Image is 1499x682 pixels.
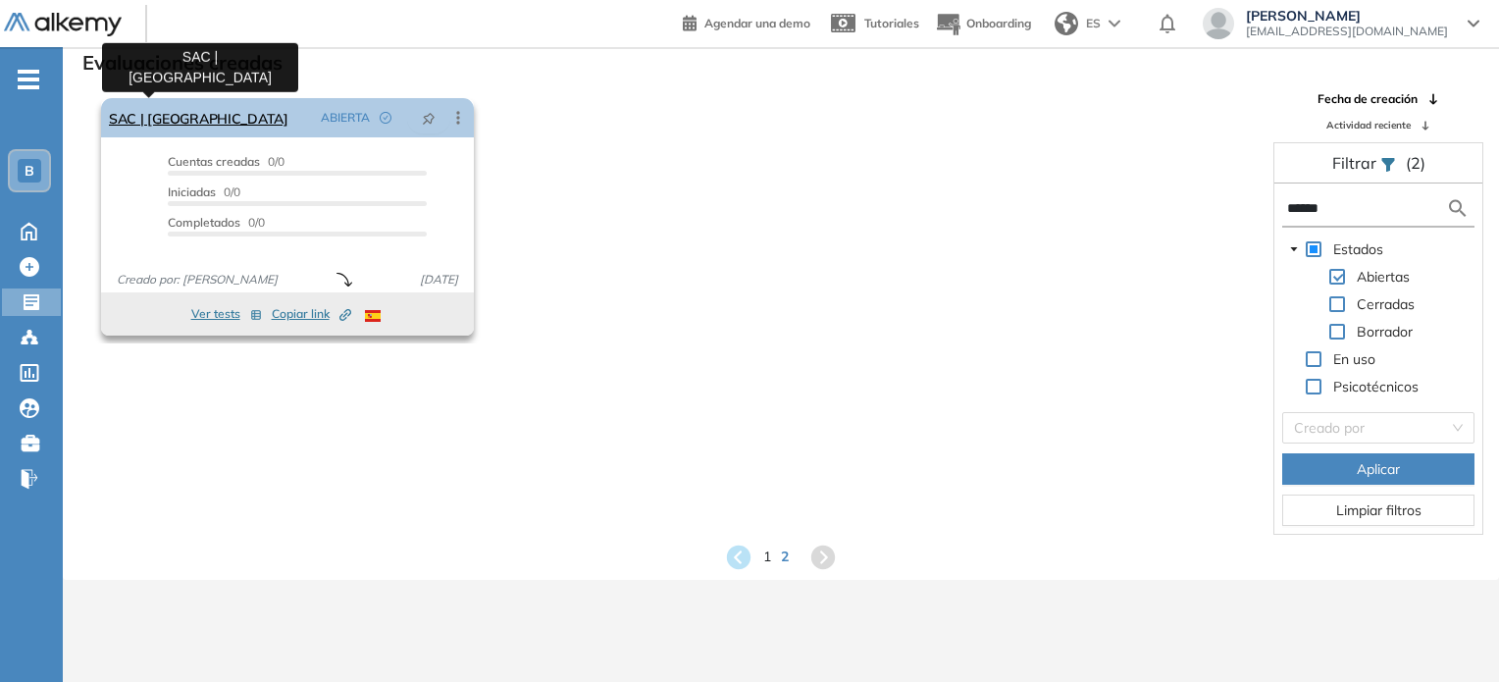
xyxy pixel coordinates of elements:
[683,10,810,33] a: Agendar una demo
[18,78,39,81] i: -
[168,184,240,199] span: 0/0
[191,302,262,326] button: Ver tests
[380,112,391,124] span: check-circle
[1357,295,1415,313] span: Cerradas
[407,102,450,133] button: pushpin
[1333,240,1383,258] span: Estados
[1353,292,1419,316] span: Cerradas
[422,110,436,126] span: pushpin
[321,109,370,127] span: ABIERTA
[1055,12,1078,35] img: world
[781,547,789,567] span: 2
[1289,244,1299,254] span: caret-down
[168,215,265,230] span: 0/0
[1406,151,1425,175] span: (2)
[1333,378,1419,395] span: Psicotécnicos
[412,271,466,289] span: [DATE]
[168,154,284,169] span: 0/0
[1357,268,1410,286] span: Abiertas
[102,42,298,91] div: SAC | [GEOGRAPHIC_DATA]
[1357,458,1400,480] span: Aplicar
[1446,196,1470,221] img: search icon
[82,51,283,75] h3: Evaluaciones creadas
[966,16,1031,30] span: Onboarding
[1357,323,1413,341] span: Borrador
[1282,453,1474,485] button: Aplicar
[168,215,240,230] span: Completados
[1329,347,1379,371] span: En uso
[365,310,381,322] img: ESP
[1246,8,1448,24] span: [PERSON_NAME]
[4,13,122,37] img: Logo
[704,16,810,30] span: Agendar una demo
[1332,153,1380,173] span: Filtrar
[1329,375,1422,398] span: Psicotécnicos
[864,16,919,30] span: Tutoriales
[168,184,216,199] span: Iniciadas
[1318,90,1418,108] span: Fecha de creación
[1353,265,1414,289] span: Abiertas
[109,98,288,137] a: SAC | [GEOGRAPHIC_DATA]
[1336,499,1421,521] span: Limpiar filtros
[1333,350,1375,368] span: En uso
[763,547,771,567] span: 1
[935,3,1031,45] button: Onboarding
[1326,118,1411,132] span: Actividad reciente
[1353,320,1417,343] span: Borrador
[1329,237,1387,261] span: Estados
[168,154,260,169] span: Cuentas creadas
[109,271,285,289] span: Creado por: [PERSON_NAME]
[25,163,34,179] span: B
[272,302,351,326] button: Copiar link
[272,305,351,323] span: Copiar link
[1109,20,1120,27] img: arrow
[1282,495,1474,526] button: Limpiar filtros
[1086,15,1101,32] span: ES
[1246,24,1448,39] span: [EMAIL_ADDRESS][DOMAIN_NAME]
